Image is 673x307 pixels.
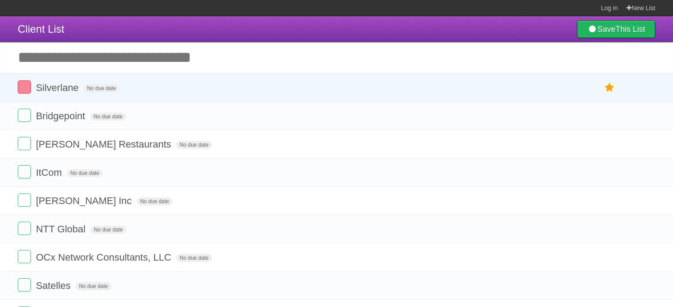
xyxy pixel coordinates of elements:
label: Done [18,109,31,122]
span: NTT Global [36,224,88,235]
span: ItCom [36,167,64,178]
b: This List [615,25,645,34]
span: No due date [137,197,173,205]
label: Done [18,278,31,292]
a: SaveThis List [577,20,655,38]
span: Bridgepoint [36,110,87,121]
label: Star task [601,80,618,95]
label: Done [18,193,31,207]
span: No due date [84,84,119,92]
span: Satelles [36,280,73,291]
span: Client List [18,23,64,35]
label: Done [18,80,31,94]
label: Done [18,165,31,178]
span: No due date [90,113,126,121]
label: Done [18,250,31,263]
span: No due date [90,226,126,234]
span: Silverlane [36,82,81,93]
span: [PERSON_NAME] Restaurants [36,139,173,150]
label: Done [18,222,31,235]
span: No due date [176,254,212,262]
span: No due date [176,141,212,149]
label: Done [18,137,31,150]
span: No due date [76,282,112,290]
span: [PERSON_NAME] Inc [36,195,134,206]
span: No due date [67,169,103,177]
span: OCx Network Consultants, LLC [36,252,173,263]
